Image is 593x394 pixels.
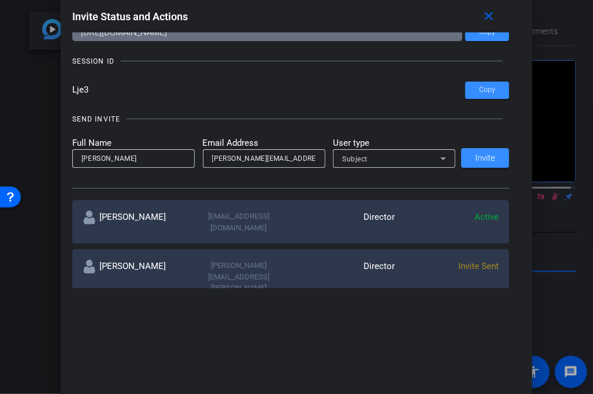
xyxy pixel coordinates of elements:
div: SEND INVITE [72,113,120,125]
mat-label: Email Address [203,137,325,150]
div: [PERSON_NAME] [83,211,187,233]
div: Invite Status and Actions [72,6,510,27]
div: Director [291,260,395,305]
span: Active [475,212,499,222]
openreel-title-line: SESSION ID [72,56,510,67]
div: Director [291,211,395,233]
openreel-title-line: SEND INVITE [72,113,510,125]
button: Copy [465,82,509,99]
div: [EMAIL_ADDRESS][DOMAIN_NAME] [187,211,291,233]
div: SESSION ID [72,56,114,67]
span: Subject [342,155,368,163]
div: [PERSON_NAME][EMAIL_ADDRESS][PERSON_NAME][DOMAIN_NAME] [187,260,291,305]
input: Enter Email [212,152,316,165]
span: Copy [479,86,495,94]
span: Invite Sent [458,261,499,271]
div: [PERSON_NAME] [83,260,187,305]
mat-icon: close [481,9,496,24]
input: Enter Name [81,152,186,165]
mat-label: User type [333,137,455,150]
button: Invite [461,148,509,168]
span: Invite [475,154,495,163]
mat-label: Full Name [72,137,195,150]
span: Copy [479,28,495,36]
button: Copy [465,24,509,41]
